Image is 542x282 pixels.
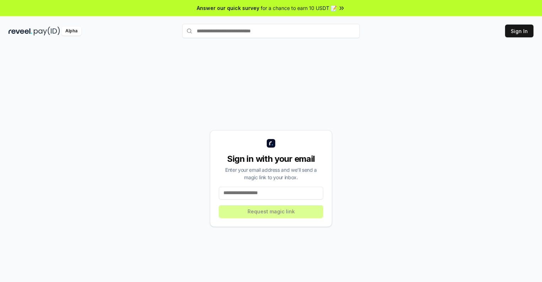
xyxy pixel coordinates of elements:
[61,27,81,36] div: Alpha
[197,4,259,12] span: Answer our quick survey
[219,153,323,165] div: Sign in with your email
[267,139,275,148] img: logo_small
[261,4,337,12] span: for a chance to earn 10 USDT 📝
[34,27,60,36] img: pay_id
[219,166,323,181] div: Enter your email address and we’ll send a magic link to your inbox.
[505,25,533,37] button: Sign In
[9,27,32,36] img: reveel_dark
